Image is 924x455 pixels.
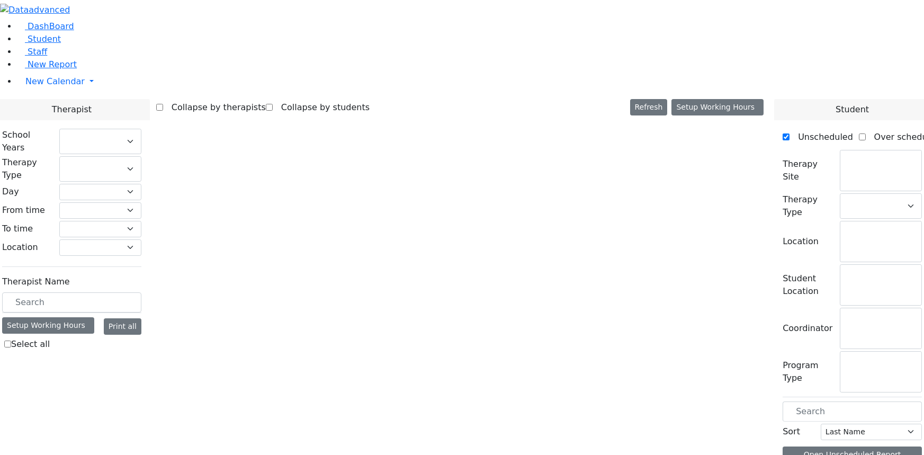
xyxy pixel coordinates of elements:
[17,71,924,92] a: New Calendar
[783,158,833,183] label: Therapy Site
[163,99,266,116] label: Collapse by therapists
[28,21,74,31] span: DashBoard
[2,185,19,198] label: Day
[2,129,53,154] label: School Years
[273,99,370,116] label: Collapse by students
[17,21,74,31] a: DashBoard
[836,103,869,116] span: Student
[104,318,141,335] button: Print all
[2,156,53,182] label: Therapy Type
[630,99,668,115] button: Refresh
[28,47,47,57] span: Staff
[783,272,833,298] label: Student Location
[28,34,61,44] span: Student
[2,275,70,288] label: Therapist Name
[17,47,47,57] a: Staff
[783,425,800,438] label: Sort
[783,235,819,248] label: Location
[671,99,764,115] button: Setup Working Hours
[52,103,92,116] span: Therapist
[2,241,38,254] label: Location
[25,76,85,86] span: New Calendar
[783,359,833,385] label: Program Type
[783,193,833,219] label: Therapy Type
[790,129,853,146] label: Unscheduled
[2,204,45,217] label: From time
[2,292,141,313] input: Search
[783,402,922,422] input: Search
[11,338,50,351] label: Select all
[2,222,33,235] label: To time
[17,34,61,44] a: Student
[783,322,832,335] label: Coordinator
[2,317,94,334] div: Setup Working Hours
[28,59,77,69] span: New Report
[17,59,77,69] a: New Report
